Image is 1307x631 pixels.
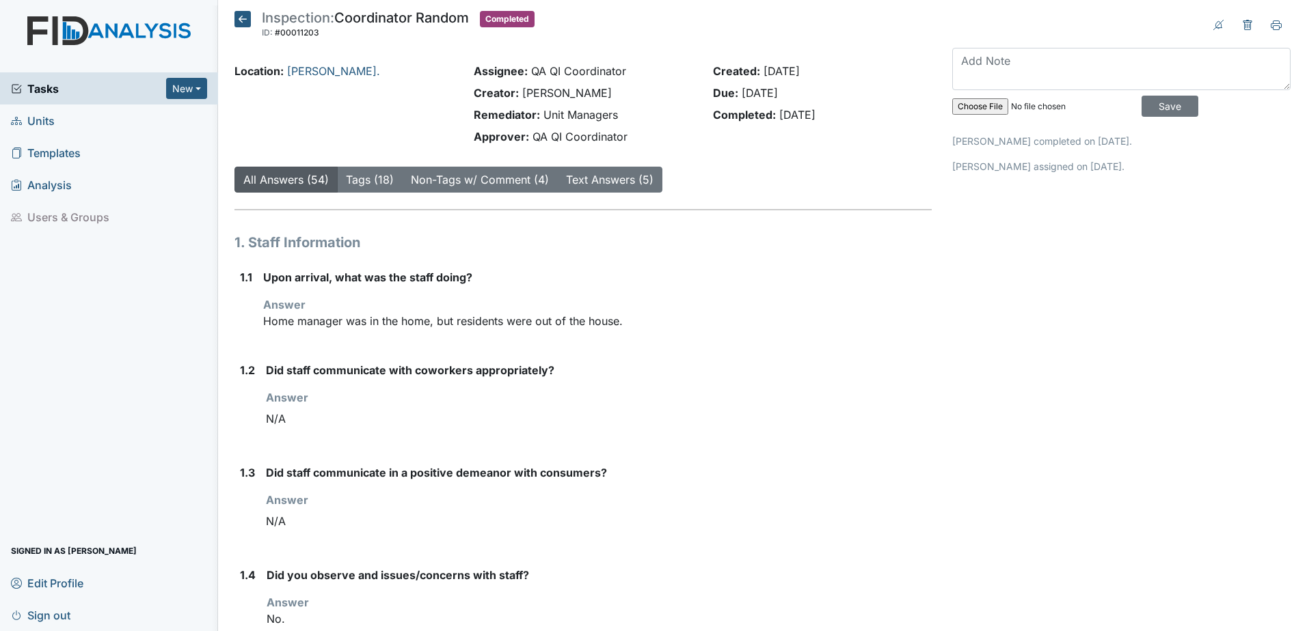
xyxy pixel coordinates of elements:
[557,167,662,193] button: Text Answers (5)
[234,232,932,253] h1: 1. Staff Information
[267,611,932,627] p: No.
[11,572,83,593] span: Edit Profile
[166,78,207,99] button: New
[262,27,273,38] span: ID:
[266,362,554,378] label: Did staff communicate with coworkers appropriately?
[337,167,403,193] button: Tags (18)
[266,464,607,481] label: Did staff communicate in a positive demeanor with consumers?
[266,391,308,404] strong: Answer
[713,64,760,78] strong: Created:
[522,86,612,100] span: [PERSON_NAME]
[543,108,618,122] span: Unit Managers
[267,567,529,583] label: Did you observe and issues/concerns with staff?
[275,27,319,38] span: #00011203
[533,130,628,143] span: QA QI Coordinator
[240,567,256,583] label: 1.4
[263,313,932,329] p: Home manager was in the home, but residents were out of the house.
[566,173,653,186] a: Text Answers (5)
[287,64,380,78] a: [PERSON_NAME].
[713,86,738,100] strong: Due:
[402,167,558,193] button: Non-Tags w/ Comment (4)
[266,508,932,534] div: N/A
[263,269,472,285] label: Upon arrival, what was the staff doing?
[474,86,519,100] strong: Creator:
[240,269,252,285] label: 1.1
[1142,96,1198,117] input: Save
[262,11,469,41] div: Coordinator Random
[234,167,338,193] button: All Answers (54)
[11,142,81,163] span: Templates
[952,134,1291,148] p: [PERSON_NAME] completed on [DATE].
[411,173,549,186] a: Non-Tags w/ Comment (4)
[267,595,309,609] strong: Answer
[262,10,334,26] span: Inspection:
[952,159,1291,173] p: [PERSON_NAME] assigned on [DATE].
[531,64,626,78] span: QA QI Coordinator
[11,540,137,561] span: Signed in as [PERSON_NAME]
[713,108,776,122] strong: Completed:
[346,173,394,186] a: Tags (18)
[779,108,816,122] span: [DATE]
[11,81,166,97] a: Tasks
[11,604,70,626] span: Sign out
[474,64,528,78] strong: Assignee:
[480,11,535,27] span: Completed
[11,110,55,131] span: Units
[266,493,308,507] strong: Answer
[11,174,72,195] span: Analysis
[234,64,284,78] strong: Location:
[474,130,529,143] strong: Approver:
[742,86,778,100] span: [DATE]
[240,362,255,378] label: 1.2
[266,406,932,432] div: N/A
[243,173,329,186] a: All Answers (54)
[263,298,306,311] strong: Answer
[764,64,800,78] span: [DATE]
[240,464,255,481] label: 1.3
[474,108,540,122] strong: Remediator:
